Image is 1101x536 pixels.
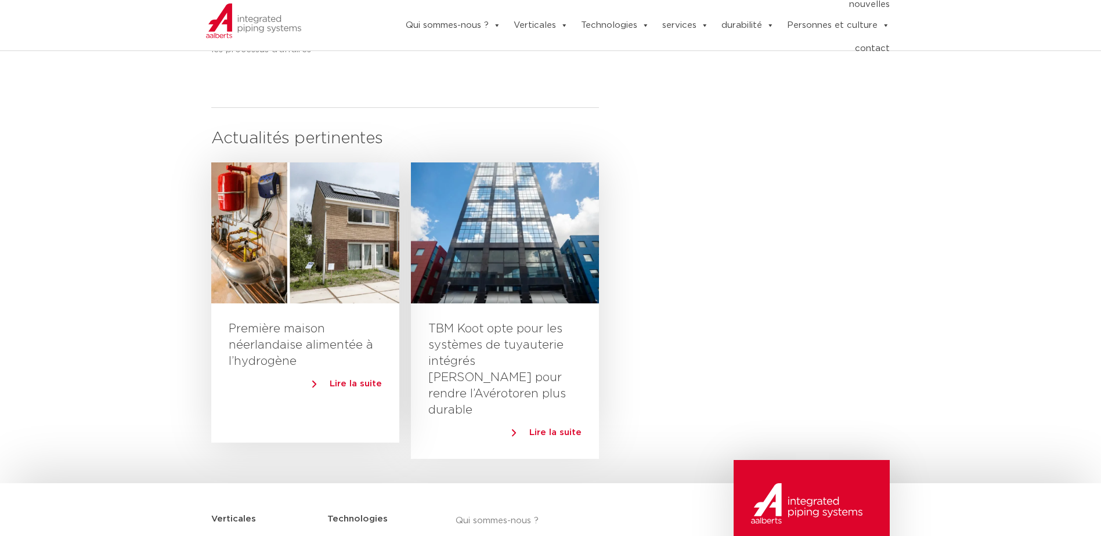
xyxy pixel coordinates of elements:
[662,14,709,37] a: services
[406,21,489,30] font: Qui sommes-nous ?
[428,323,566,416] a: TBM Koot opte pour les systèmes de tuyauterie intégrés [PERSON_NAME] pour rendre l’Avérotoren plu...
[211,510,256,528] h5: Verticales
[312,375,382,393] a: Lire la suite
[406,14,501,37] a: Qui sommes-nous ?
[721,14,774,37] a: durabilité
[721,21,762,30] font: durabilité
[327,510,388,528] h5: Technologies
[787,14,890,37] a: Personnes et culture
[581,21,637,30] font: Technologies
[229,323,373,367] a: Première maison néerlandaise alimentée à l’hydrogène
[211,126,599,151] h3: Actualités pertinentes
[787,21,878,30] font: Personnes et culture
[512,424,582,441] a: Lire la suite
[514,21,556,30] font: Verticales
[855,37,890,60] a: contact
[529,428,582,437] span: Lire la suite
[662,21,696,30] font: services
[581,14,649,37] a: Technologies
[330,379,382,388] span: Lire la suite
[514,14,568,37] a: Verticales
